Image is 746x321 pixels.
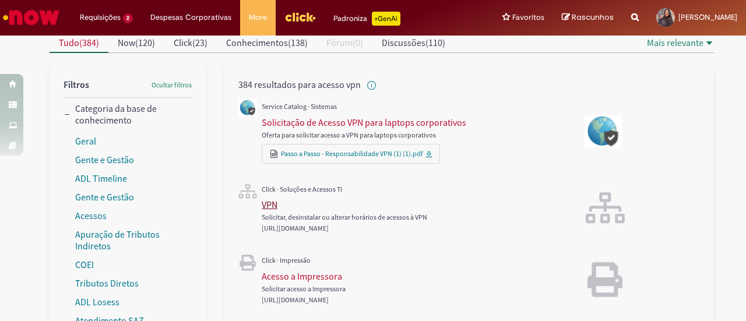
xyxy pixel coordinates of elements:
img: ServiceNow [1,6,61,29]
span: More [249,12,267,23]
span: Rascunhos [572,12,614,23]
span: Favoritos [512,12,544,23]
span: Requisições [80,12,121,23]
span: 2 [123,13,133,23]
img: click_logo_yellow_360x200.png [284,8,316,26]
p: +GenAi [372,12,400,26]
span: [PERSON_NAME] [678,12,737,22]
div: Padroniza [333,12,400,26]
span: Despesas Corporativas [150,12,231,23]
a: Rascunhos [562,12,614,23]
